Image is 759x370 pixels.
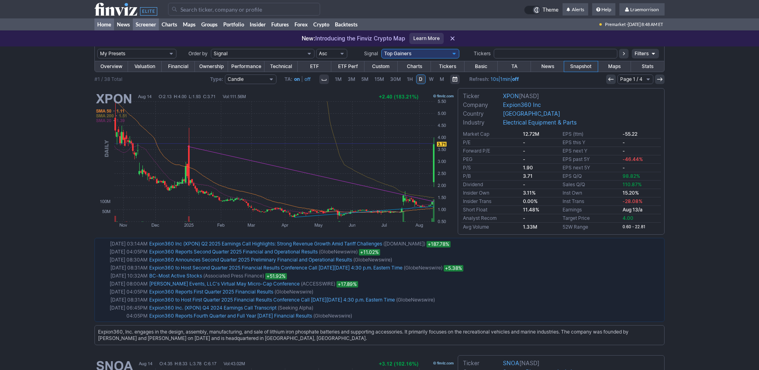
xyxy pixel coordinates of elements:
[274,289,313,295] span: (GlobeNewswire)
[96,248,148,256] td: [DATE] 04:05PM
[358,74,371,84] a: 5M
[416,74,426,84] a: D
[523,181,525,187] b: -
[461,101,501,109] td: Company
[359,249,380,255] span: +11.02%
[149,257,352,263] a: Expion360 Announces Second Quarter 2025 Preliminary Financial and Operational Results
[561,223,621,231] td: 52W Range
[353,257,392,263] span: (GlobeNewswire)
[301,281,335,287] span: (ACCESSWIRE)
[149,265,403,271] a: Expion360 to Host Second Quarter 2025 Financial Results Conference Call [DATE][DATE] 4:30 p.m. Ea...
[149,273,202,279] a: BC-Most Active Stocks
[465,61,498,72] a: Basic
[501,359,661,368] td: [NASD]
[623,156,643,162] span: -46.44%
[319,74,329,84] button: Interval
[523,190,536,196] b: 3.11%
[461,214,521,223] td: Analyst Recom
[335,76,342,82] span: 1M
[461,139,521,147] td: P/E
[623,190,639,196] b: 15.20%
[623,215,633,221] span: 4.00
[437,74,447,84] a: M
[561,147,621,155] td: EPS next Y
[94,325,665,345] div: Expion360, Inc. engages in the design, assembly, manufacturing, and sale of lithium iron phosphat...
[331,61,364,72] a: ETF Perf
[96,296,148,304] td: [DATE] 08:31AM
[498,61,531,72] a: TA
[523,215,525,221] b: -
[264,61,298,72] a: Technical
[561,181,621,189] td: Sales Q/Q
[332,18,360,30] a: Backtests
[96,272,148,280] td: [DATE] 10:32AM
[543,6,559,14] span: Theme
[96,240,148,248] td: [DATE] 03:14AM
[398,61,431,72] a: Charts
[431,61,464,72] a: Tickers
[168,3,320,16] input: Search
[364,50,378,56] span: Signal
[623,198,643,204] span: -28.08%
[503,92,519,99] a: XPON
[310,18,332,30] a: Crypto
[195,61,228,72] a: Ownership
[501,92,661,101] td: [NASD]
[474,50,491,56] span: Tickers
[372,74,387,84] a: 15M
[149,313,312,319] a: Expion360 Reports Fourth Quarter and Full Year [DATE] Financial Results
[396,297,435,303] span: (GlobeNewswire)
[319,249,358,255] span: (GlobeNewswire)
[461,130,521,139] td: Market Cap
[503,110,560,117] a: [GEOGRAPHIC_DATA]
[387,74,404,84] a: 30M
[619,3,665,16] a: Lraemorrison
[469,76,489,82] b: Refresh:
[180,18,198,30] a: Maps
[461,223,521,231] td: Avg Volume
[332,74,344,84] a: 1M
[198,18,220,30] a: Groups
[523,139,525,145] b: -
[284,76,292,82] b: TA:
[461,155,521,164] td: PEG
[96,312,148,320] td: 04:05PM
[461,147,521,155] td: Forward P/E
[133,18,159,30] a: Screener
[149,305,276,311] a: Expion360 Inc. (XPON) Q4 2024 Earnings Call Transcript
[461,118,501,127] td: Industry
[503,101,541,108] a: Expion360 Inc
[383,241,425,247] span: ([DOMAIN_NAME])
[461,92,501,101] td: Ticker
[302,35,315,42] span: New:
[427,241,451,247] span: +187.78%
[561,155,621,164] td: EPS past 5Y
[628,18,663,30] span: [DATE] 8:48 AM ET
[632,49,659,58] a: Filters
[94,18,114,30] a: Home
[390,76,401,82] span: 30M
[302,34,405,42] p: Introducing the Finviz Crypto Map
[461,189,521,197] td: Insider Own
[461,181,521,189] td: Dividend
[503,119,577,126] a: Electrical Equipment & Parts
[348,76,355,82] span: 3M
[149,281,300,287] a: [PERSON_NAME] Events, LLC's Virtual May Micro-Cap Conference
[159,18,180,30] a: Charts
[561,197,621,206] td: Inst Trans
[292,18,310,30] a: Forex
[409,33,444,44] a: Learn More
[149,289,273,295] a: Expion360 Reports First Quarter 2025 Financial Results
[149,249,318,255] a: Expion360 Reports Second Quarter 2025 Financial and Operational Results
[623,165,625,171] b: -
[188,50,208,56] span: Order by
[523,207,539,213] b: 11.48%
[461,109,501,118] td: Country
[631,61,664,72] a: Stats
[523,173,533,179] b: 3.71
[469,75,519,83] span: | |
[149,241,382,247] a: Expion360 Inc (XPON) Q2 2025 Earnings Call Highlights: Strong Revenue Growth Amid Tariff Challenges
[407,76,413,82] span: 1H
[162,61,195,72] a: Financial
